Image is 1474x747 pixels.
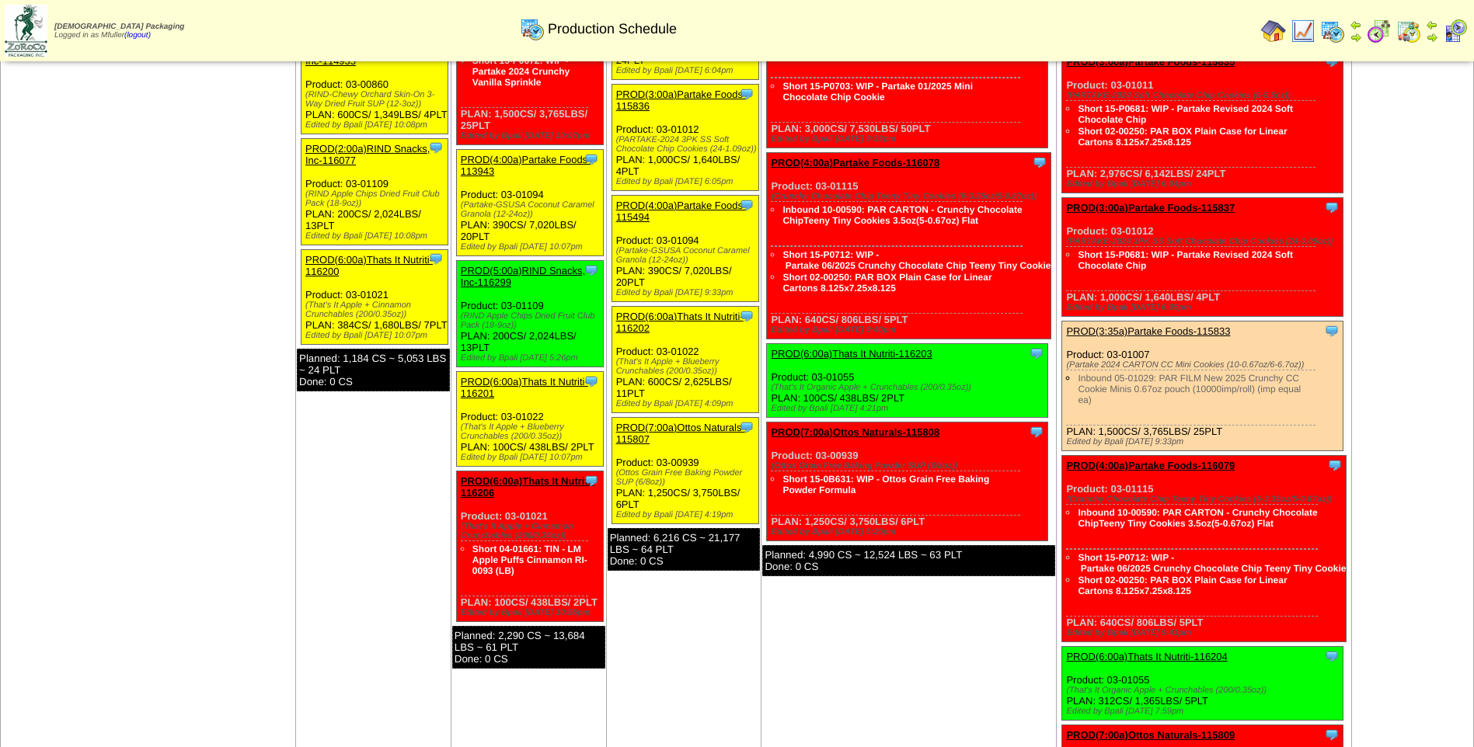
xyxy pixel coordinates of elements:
[1324,727,1340,742] img: Tooltip
[1062,198,1343,317] div: Product: 03-01012 PLAN: 1,000CS / 1,640LBS / 4PLT
[1062,647,1343,721] div: Product: 03-01055 PLAN: 312CS / 1,365LBS / 5PLT
[1320,19,1345,43] img: calendarprod.gif
[1078,373,1301,405] a: Inbound 05-01029: PAR FILM New 2025 Crunchy CC Cookie Minis 0.67oz pouch (10000imp/roll) (imp equ...
[616,135,758,154] div: (PARTAKE-2024 3PK SS Soft Chocolate Chip Cookies (24-1.09oz))
[1066,303,1343,312] div: Edited by Bpali [DATE] 6:05pm
[305,189,448,208] div: (RIND Apple Chips Dried Fruit Club Pack (18-9oz))
[782,474,989,495] a: Short 15-0B631: WIP - Ottos Grain Free Baking Powder Formula
[452,626,605,669] div: Planned: 2,290 CS ~ 13,684 LBS ~ 61 PLT Done: 0 CS
[1066,237,1343,246] div: (PARTAKE-2024 3PK SS Soft Chocolate Chip Cookies (24-1.09oz))
[1066,91,1343,100] div: (PARTAKE-2024 Soft Chocolate Chip Cookies (6-5.5oz))
[461,200,603,219] div: (Partake-GSUSA Coconut Caramel Granola (12-24oz))
[1066,360,1343,370] div: (Partake 2024 CARTON CC Mini Cookies (10-0.67oz/6-6.7oz))
[461,522,603,540] div: (That's It Apple + Cinnamon Crunchables (200/0.35oz))
[1066,628,1346,638] div: Edited by Bpali [DATE] 9:41pm
[461,131,603,141] div: Edited by Bpali [DATE] 10:07pm
[584,151,599,167] img: Tooltip
[771,157,939,169] a: PROD(4:00a)Partake Foods-116078
[762,545,1055,576] div: Planned: 4,990 CS ~ 12,524 LBS ~ 63 PLT Done: 0 CS
[456,261,603,367] div: Product: 03-01109 PLAN: 200CS / 2,024LBS / 13PLT
[1066,179,1343,189] div: Edited by Bpali [DATE] 6:04pm
[612,196,758,302] div: Product: 03-01094 PLAN: 390CS / 7,020LBS / 20PLT
[1350,19,1362,31] img: arrowleft.gif
[1029,346,1044,361] img: Tooltip
[771,404,1047,413] div: Edited by Bpali [DATE] 4:21pm
[124,31,151,40] a: (logout)
[461,608,603,617] div: Edited by Bpali [DATE] 10:56pm
[456,372,603,467] div: Product: 03-01022 PLAN: 100CS / 438LBS / 2PLT
[461,154,591,177] a: PROD(4:00a)Partake Foods-113943
[1261,19,1286,43] img: home.gif
[461,376,588,399] a: PROD(6:00a)Thats It Nutriti-116201
[739,419,754,435] img: Tooltip
[461,475,594,499] a: PROD(6:00a)Thats It Nutriti-116206
[616,311,744,334] a: PROD(6:00a)Thats It Nutriti-116202
[616,357,758,376] div: (That's It Apple + Blueberry Crunchables (200/0.35oz))
[1066,460,1235,471] a: PROD(4:00a)Partake Foods-116079
[584,473,599,488] img: Tooltip
[472,544,587,576] a: Short 04-01661: TIN - LM Apple Puffs Cinnamon RI-0093 (LB)
[1066,202,1235,214] a: PROD(3:00a)Partake Foods-115837
[616,246,758,265] div: (Partake-GSUSA Coconut Caramel Granola (12-24oz))
[301,249,448,344] div: Product: 03-01021 PLAN: 384CS / 1,680LBS / 7PLT
[782,204,1022,226] a: Inbound 10-00590: PAR CARTON - Crunchy Chocolate ChipTeeny Tiny Cookies 3.5oz(5-0.67oz) Flat
[771,527,1047,537] div: Edited by Bpali [DATE] 5:20pm
[428,251,444,266] img: Tooltip
[616,510,758,519] div: Edited by Bpali [DATE] 4:19pm
[608,528,761,571] div: Planned: 6,216 CS ~ 21,177 LBS ~ 64 PLT Done: 0 CS
[305,120,448,130] div: Edited by Bpali [DATE] 10:08pm
[1350,31,1362,43] img: arrowright.gif
[461,265,585,288] a: PROD(5:00a)RIND Snacks, Inc-116299
[456,471,603,622] div: Product: 03-01021 PLAN: 100CS / 438LBS / 2PLT
[461,242,603,252] div: Edited by Bpali [DATE] 10:07pm
[771,461,1047,471] div: (Ottos Grain Free Baking Powder SUP (6/8oz))
[1426,19,1438,31] img: arrowleft.gif
[771,426,939,438] a: PROD(7:00a)Ottos Naturals-115808
[461,353,603,363] div: Edited by Bpali [DATE] 5:26pm
[428,140,444,155] img: Tooltip
[1078,249,1293,271] a: Short 15-P0681: WIP - Partake Revised 2024 Soft Chocolate Chip
[54,23,184,31] span: [DEMOGRAPHIC_DATA] Packaging
[1324,648,1340,664] img: Tooltip
[1078,507,1317,529] a: Inbound 10-00590: PAR CARTON - Crunchy Chocolate ChipTeeny Tiny Cookies 3.5oz(5-0.67oz) Flat
[301,138,448,245] div: Product: 03-01109 PLAN: 200CS / 2,024LBS / 13PLT
[616,399,758,408] div: Edited by Bpali [DATE] 4:09pm
[456,150,603,256] div: Product: 03-01094 PLAN: 390CS / 7,020LBS / 20PLT
[584,373,599,389] img: Tooltip
[771,348,932,360] a: PROD(6:00a)Thats It Nutriti-116203
[771,383,1047,392] div: (That's It Organic Apple + Crunchables (200/0.35oz))
[305,331,448,340] div: Edited by Bpali [DATE] 10:07pm
[54,23,184,40] span: Logged in as Mfuller
[1291,19,1315,43] img: line_graph.gif
[5,5,47,57] img: zoroco-logo-small.webp
[1066,437,1343,446] div: Edited by Bpali [DATE] 9:33pm
[305,231,448,241] div: Edited by Bpali [DATE] 10:08pm
[771,325,1051,335] div: Edited by Bpali [DATE] 9:40pm
[1066,651,1227,662] a: PROD(6:00a)Thats It Nutriti-116204
[1078,552,1346,574] a: Short 15-P0712: WIP ‐ Partake 06/2025 Crunchy Chocolate Chip Teeny Tiny Cookie
[1066,707,1343,716] div: Edited by Bpali [DATE] 7:59pm
[1066,729,1235,741] a: PROD(7:00a)Ottos Naturals-115809
[472,55,570,88] a: Short 15-P0672: WIP - Partake 2024 Crunchy Vanilla Sprinkle
[305,90,448,109] div: (RIND-Chewy Orchard Skin-On 3-Way Dried Fruit SUP (12-3oz))
[1327,457,1343,473] img: Tooltip
[1324,200,1340,215] img: Tooltip
[1443,19,1468,43] img: calendarcustomer.gif
[548,21,677,37] span: Production Schedule
[584,262,599,278] img: Tooltip
[612,418,758,524] div: Product: 03-00939 PLAN: 1,250CS / 3,750LBS / 6PLT
[739,197,754,213] img: Tooltip
[305,254,433,277] a: PROD(6:00a)Thats It Nutriti-116200
[1066,686,1343,695] div: (That's It Organic Apple + Crunchables (200/0.35oz))
[1066,325,1230,337] a: PROD(3:35a)Partake Foods-115833
[1029,424,1044,440] img: Tooltip
[1396,19,1421,43] img: calendarinout.gif
[1062,52,1343,193] div: Product: 03-01011 PLAN: 2,976CS / 6,142LBS / 24PLT
[616,468,758,487] div: (Ottos Grain Free Baking Powder SUP (6/8oz))
[771,134,1047,144] div: Edited by Bpali [DATE] 9:33pm
[616,66,758,75] div: Edited by Bpali [DATE] 6:04pm
[1078,103,1293,125] a: Short 15-P0681: WIP - Partake Revised 2024 Soft Chocolate Chip
[612,85,758,191] div: Product: 03-01012 PLAN: 1,000CS / 1,640LBS / 4PLT
[739,86,754,102] img: Tooltip
[1062,321,1343,451] div: Product: 03-01007 PLAN: 1,500CS / 3,765LBS / 25PLT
